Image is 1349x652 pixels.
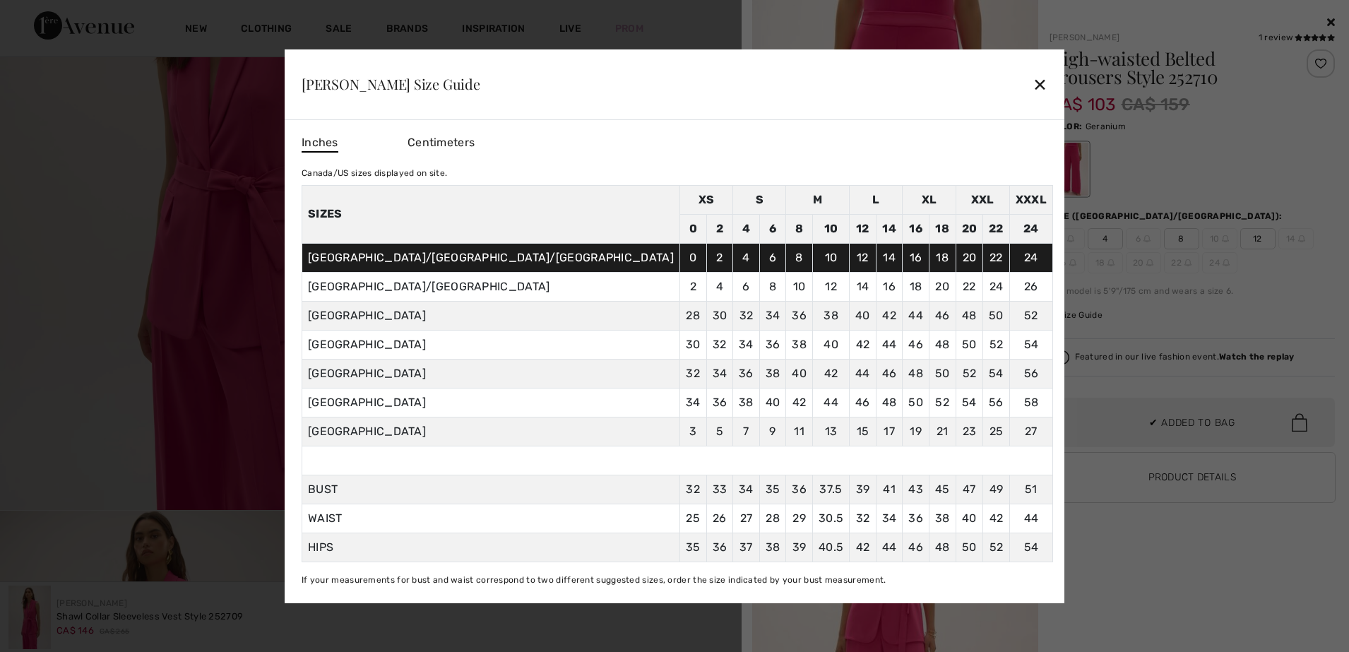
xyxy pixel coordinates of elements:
[956,272,983,301] td: 22
[929,388,956,417] td: 52
[1009,272,1052,301] td: 26
[786,185,850,214] td: M
[1024,540,1039,554] span: 54
[786,359,813,388] td: 40
[812,417,849,446] td: 13
[983,359,1010,388] td: 54
[706,272,733,301] td: 4
[983,272,1010,301] td: 24
[792,482,807,496] span: 36
[983,214,1010,243] td: 22
[882,511,897,525] span: 34
[766,482,780,496] span: 35
[1009,330,1052,359] td: 54
[1009,243,1052,272] td: 24
[850,359,876,388] td: 44
[929,301,956,330] td: 46
[812,330,849,359] td: 40
[876,417,903,446] td: 17
[733,214,760,243] td: 4
[766,511,780,525] span: 28
[903,272,929,301] td: 18
[759,388,786,417] td: 40
[679,359,706,388] td: 32
[935,540,950,554] span: 48
[679,243,706,272] td: 0
[903,359,929,388] td: 48
[733,330,760,359] td: 34
[302,359,679,388] td: [GEOGRAPHIC_DATA]
[679,417,706,446] td: 3
[956,301,983,330] td: 48
[850,330,876,359] td: 42
[990,540,1004,554] span: 52
[759,214,786,243] td: 6
[686,511,700,525] span: 25
[956,243,983,272] td: 20
[740,511,753,525] span: 27
[786,417,813,446] td: 11
[1024,511,1039,525] span: 44
[850,185,903,214] td: L
[32,10,61,23] span: Help
[850,214,876,243] td: 12
[929,214,956,243] td: 18
[1009,185,1052,214] td: XXXL
[812,388,849,417] td: 44
[733,185,786,214] td: S
[706,301,733,330] td: 30
[876,243,903,272] td: 14
[686,540,701,554] span: 35
[983,301,1010,330] td: 50
[1025,482,1038,496] span: 51
[903,330,929,359] td: 46
[929,417,956,446] td: 21
[856,540,870,554] span: 42
[876,388,903,417] td: 48
[903,185,956,214] td: XL
[962,540,977,554] span: 50
[876,272,903,301] td: 16
[792,540,807,554] span: 39
[786,243,813,272] td: 8
[812,301,849,330] td: 38
[812,272,849,301] td: 12
[759,243,786,272] td: 6
[983,330,1010,359] td: 52
[786,330,813,359] td: 38
[883,482,896,496] span: 41
[812,214,849,243] td: 10
[1009,301,1052,330] td: 52
[759,417,786,446] td: 9
[302,417,679,446] td: [GEOGRAPHIC_DATA]
[903,214,929,243] td: 16
[819,540,843,554] span: 40.5
[935,482,950,496] span: 45
[686,482,700,496] span: 32
[908,482,923,496] span: 43
[983,417,1010,446] td: 25
[786,388,813,417] td: 42
[956,359,983,388] td: 52
[302,272,679,301] td: [GEOGRAPHIC_DATA]/[GEOGRAPHIC_DATA]
[908,511,923,525] span: 36
[302,504,679,533] td: WAIST
[850,388,876,417] td: 46
[819,482,842,496] span: 37.5
[759,301,786,330] td: 34
[850,301,876,330] td: 40
[983,243,1010,272] td: 22
[759,359,786,388] td: 38
[876,330,903,359] td: 44
[876,359,903,388] td: 46
[792,511,806,525] span: 29
[706,243,733,272] td: 2
[856,511,870,525] span: 32
[302,475,679,504] td: BUST
[876,214,903,243] td: 14
[956,417,983,446] td: 23
[1009,214,1052,243] td: 24
[733,272,760,301] td: 6
[679,330,706,359] td: 30
[929,243,956,272] td: 18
